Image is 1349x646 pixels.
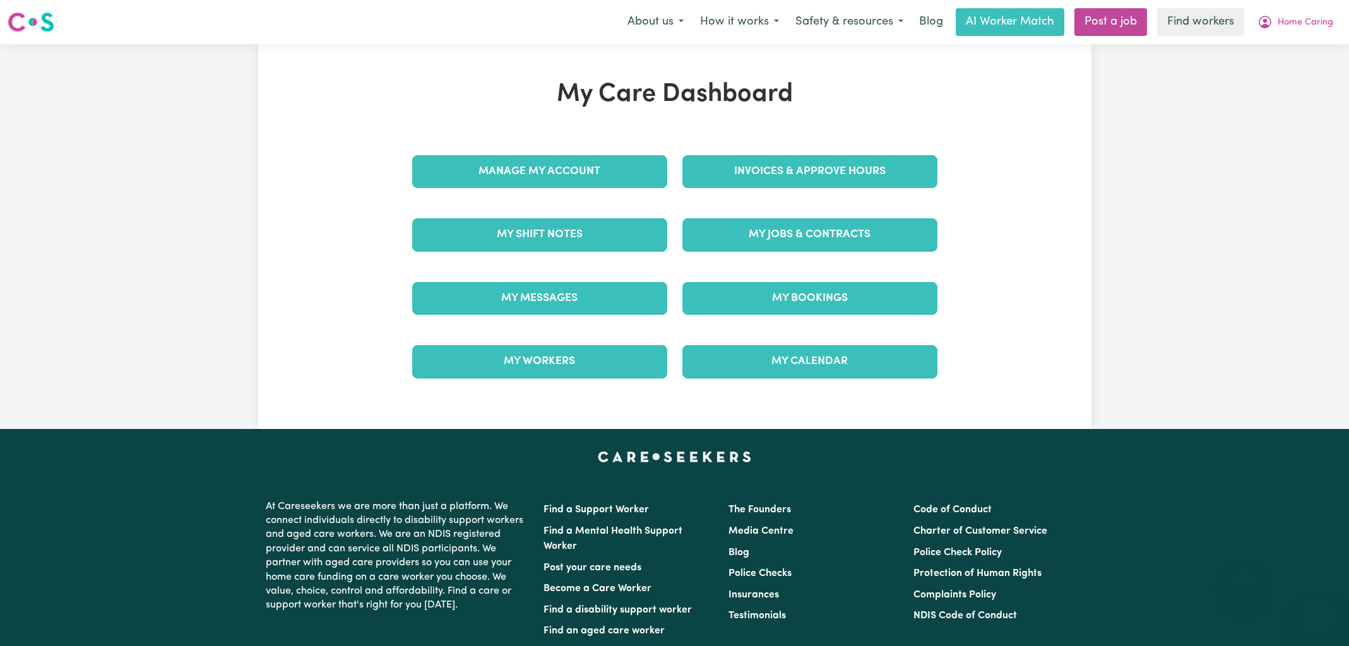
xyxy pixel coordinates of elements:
[913,611,1017,621] a: NDIS Code of Conduct
[682,345,937,378] a: My Calendar
[412,282,667,315] a: My Messages
[544,563,641,573] a: Post your care needs
[787,9,912,35] button: Safety & resources
[1074,8,1147,36] a: Post a job
[412,155,667,188] a: Manage My Account
[412,345,667,378] a: My Workers
[913,568,1042,578] a: Protection of Human Rights
[913,590,996,600] a: Complaints Policy
[1157,8,1244,36] a: Find workers
[913,505,992,515] a: Code of Conduct
[266,495,528,618] p: At Careseekers we are more than just a platform. We connect individuals directly to disability su...
[8,11,54,33] img: Careseekers logo
[682,218,937,251] a: My Jobs & Contracts
[913,548,1002,558] a: Police Check Policy
[682,155,937,188] a: Invoices & Approve Hours
[1231,565,1256,590] iframe: Close message
[1278,16,1333,30] span: Home Caring
[912,8,951,36] a: Blog
[598,452,751,462] a: Careseekers home page
[1298,596,1339,636] iframe: Button to launch messaging window
[913,526,1047,536] a: Charter of Customer Service
[8,8,54,37] a: Careseekers logo
[692,9,787,35] button: How it works
[728,611,786,621] a: Testimonials
[1249,9,1341,35] button: My Account
[544,584,651,594] a: Become a Care Worker
[728,526,793,536] a: Media Centre
[728,568,792,578] a: Police Checks
[412,218,667,251] a: My Shift Notes
[728,505,791,515] a: The Founders
[682,282,937,315] a: My Bookings
[619,9,692,35] button: About us
[544,526,682,551] a: Find a Mental Health Support Worker
[544,505,649,515] a: Find a Support Worker
[405,79,945,110] h1: My Care Dashboard
[728,590,779,600] a: Insurances
[544,605,692,615] a: Find a disability support worker
[544,626,665,636] a: Find an aged care worker
[956,8,1064,36] a: AI Worker Match
[728,548,749,558] a: Blog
